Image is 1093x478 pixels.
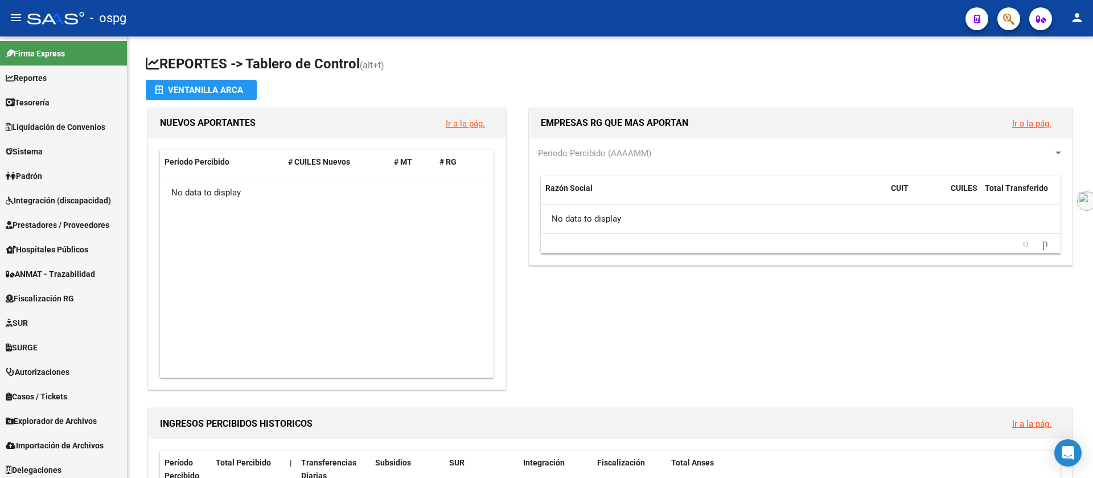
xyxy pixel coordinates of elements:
datatable-header-cell: Razón Social [541,176,886,214]
datatable-header-cell: # CUILES Nuevos [283,150,390,174]
span: Período Percibido (AAAAMM) [538,148,651,158]
span: Prestadores / Proveedores [6,219,109,231]
span: Autorizaciones [6,366,69,378]
span: Hospitales Públicos [6,243,88,256]
span: Importación de Archivos [6,439,104,452]
span: Padrón [6,170,42,182]
button: Ir a la pág. [1003,113,1061,134]
span: # CUILES Nuevos [288,157,350,166]
button: Ir a la pág. [1003,413,1061,434]
span: ANMAT - Trazabilidad [6,268,95,280]
span: NUEVOS APORTANTES [160,117,256,128]
span: EMPRESAS RG QUE MAS APORTAN [541,117,688,128]
a: go to previous page [1018,238,1034,250]
div: Open Intercom Messenger [1054,439,1082,467]
span: Integración [523,458,565,467]
span: Integración (discapacidad) [6,194,111,207]
span: Fiscalización RG [6,292,74,305]
datatable-header-cell: # RG [435,150,480,174]
div: No data to display [160,178,494,207]
mat-icon: person [1070,11,1084,24]
span: Firma Express [6,47,65,60]
span: Total Transferido [985,183,1048,193]
span: SUR [449,458,465,467]
span: Total Percibido [216,458,271,467]
div: Ventanilla ARCA [155,80,248,100]
datatable-header-cell: CUIT [886,176,946,214]
span: - ospg [90,6,126,31]
span: Casos / Tickets [6,390,67,403]
span: Razón Social [545,183,593,193]
datatable-header-cell: Total Transferido [980,176,1060,214]
mat-icon: menu [9,11,23,24]
span: # RG [439,157,457,166]
div: No data to display [541,205,1060,233]
span: Fiscalización [597,458,645,467]
a: Ir a la pág. [1012,419,1051,429]
span: Liquidación de Convenios [6,121,105,133]
span: Reportes [6,72,47,84]
span: | [290,458,292,467]
span: SURGE [6,341,38,354]
datatable-header-cell: # MT [389,150,435,174]
span: Subsidios [375,458,411,467]
span: Tesorería [6,96,50,109]
span: INGRESOS PERCIBIDOS HISTORICOS [160,418,313,429]
span: Período Percibido [165,157,229,166]
span: # MT [394,157,412,166]
button: Ir a la pág. [437,113,494,134]
a: Ir a la pág. [1012,119,1051,129]
span: (alt+t) [360,60,384,71]
datatable-header-cell: CUILES [946,176,980,214]
a: go to next page [1037,238,1053,250]
span: Total Anses [671,458,714,467]
button: Ventanilla ARCA [146,80,257,100]
h1: REPORTES -> Tablero de Control [146,55,1075,75]
span: CUILES [951,183,977,193]
span: Explorador de Archivos [6,415,97,427]
span: Delegaciones [6,464,61,476]
a: Ir a la pág. [446,119,485,129]
span: CUIT [891,183,909,193]
span: Sistema [6,145,43,158]
datatable-header-cell: Período Percibido [160,150,283,174]
span: SUR [6,317,28,329]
